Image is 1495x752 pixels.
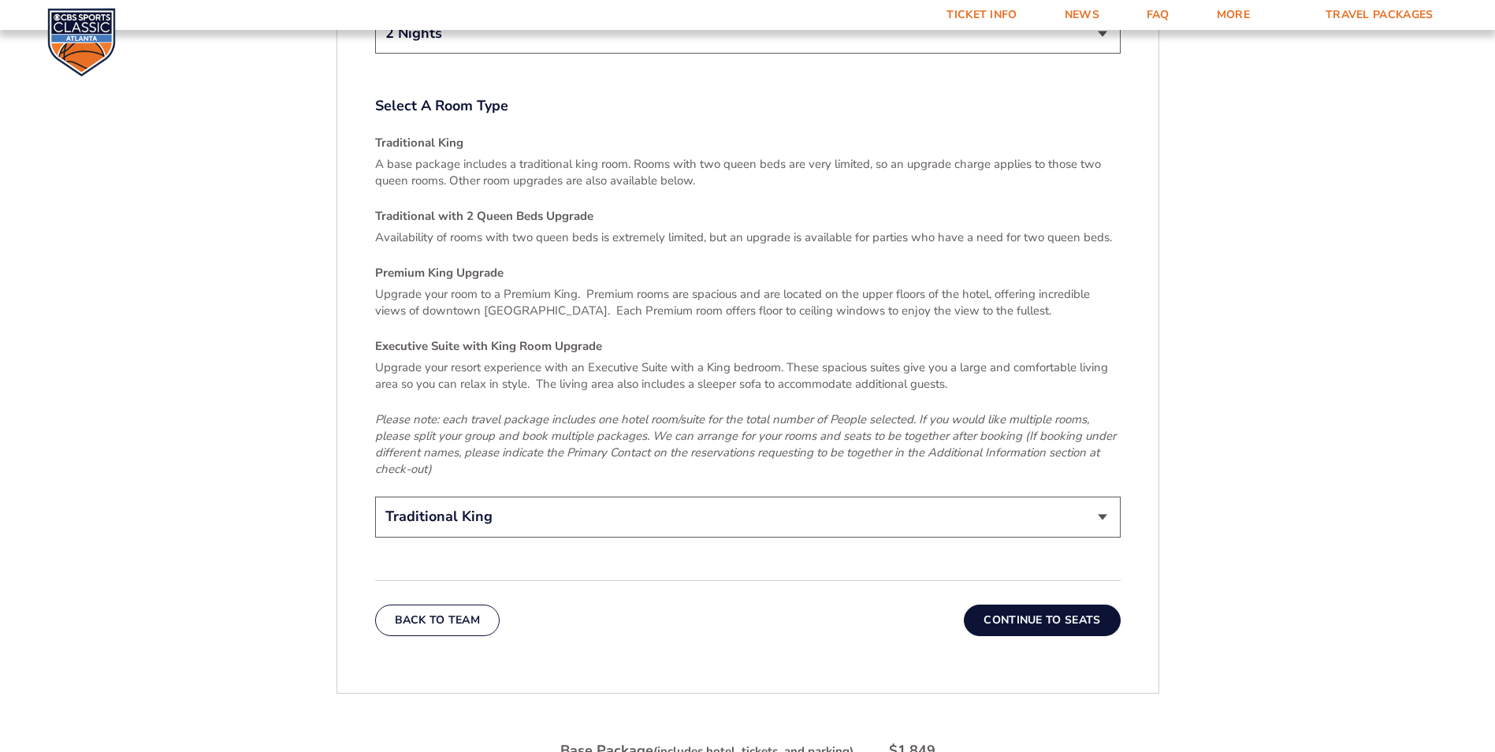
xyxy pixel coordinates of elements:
[375,359,1121,393] p: Upgrade your resort experience with an Executive Suite with a King bedroom. These spacious suites...
[375,229,1121,246] p: Availability of rooms with two queen beds is extremely limited, but an upgrade is available for p...
[964,605,1120,636] button: Continue To Seats
[47,8,116,76] img: CBS Sports Classic
[375,208,1121,225] h4: Traditional with 2 Queen Beds Upgrade
[375,605,500,636] button: Back To Team
[375,338,1121,355] h4: Executive Suite with King Room Upgrade
[375,411,1116,477] em: Please note: each travel package includes one hotel room/suite for the total number of People sel...
[375,156,1121,189] p: A base package includes a traditional king room. Rooms with two queen beds are very limited, so a...
[375,286,1121,319] p: Upgrade your room to a Premium King. Premium rooms are spacious and are located on the upper floo...
[375,135,1121,151] h4: Traditional King
[375,96,1121,116] label: Select A Room Type
[375,265,1121,281] h4: Premium King Upgrade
